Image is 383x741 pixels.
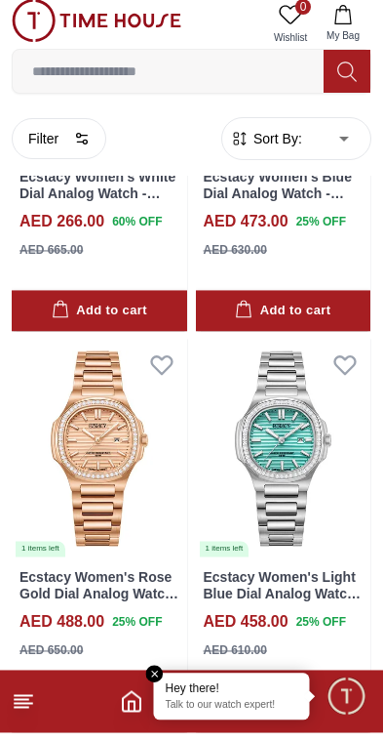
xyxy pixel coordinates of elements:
span: Wishlist [266,39,315,54]
a: 0Wishlist [266,8,315,58]
a: Ecstacy Women's White Dial Analog Watch - E24503-KBKW [19,178,175,226]
img: Ecstacy Women's Rose Gold Dial Analog Watch - E24505-RBKK [12,348,187,566]
span: Sort By: [249,137,302,156]
div: Add to cart [52,309,147,331]
h4: AED 458.00 [204,619,288,642]
span: 25 % OFF [296,622,346,639]
div: 1 items left [200,550,249,565]
div: Hey there! [166,689,298,705]
a: Ecstacy Women's Rose Gold Dial Analog Watch - E24505-RBKK1 items left [12,348,187,566]
span: 25 % OFF [112,622,162,639]
button: My Bag [315,8,371,58]
button: Filter [12,126,106,167]
div: Add to cart [235,309,330,331]
span: 60 % OFF [112,222,162,239]
em: Close tooltip [146,674,164,691]
button: Sort By: [230,137,302,156]
span: 0 [295,8,311,23]
div: AED 610.00 [204,650,267,668]
a: Ecstacy Women's Light Blue Dial Analog Watch - E24505-SBSL1 items left [196,348,371,566]
div: Chat Widget [326,683,368,726]
img: Ecstacy Women's Light Blue Dial Analog Watch - E24505-SBSL [196,348,371,566]
h4: AED 266.00 [19,219,104,242]
div: AED 650.00 [19,650,83,668]
div: AED 630.00 [204,250,267,268]
button: Add to cart [196,299,371,341]
a: Ecstacy Women's Rose Gold Dial Analog Watch - E24505-RBKK [19,578,178,627]
span: My Bag [319,37,367,52]
a: Ecstacy Women's Blue Dial Analog Watch - E24505-KBKN [204,178,352,226]
span: 25 % OFF [296,222,346,239]
div: 1 items left [16,550,65,565]
h4: AED 488.00 [19,619,104,642]
img: ... [12,8,181,51]
a: Home [120,698,143,721]
a: Ecstacy Women's Light Blue Dial Analog Watch - E24505-SBSL [204,578,362,627]
button: Add to cart [12,299,187,341]
h4: AED 473.00 [204,219,288,242]
div: AED 665.00 [19,250,83,268]
p: Talk to our watch expert! [166,707,298,720]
